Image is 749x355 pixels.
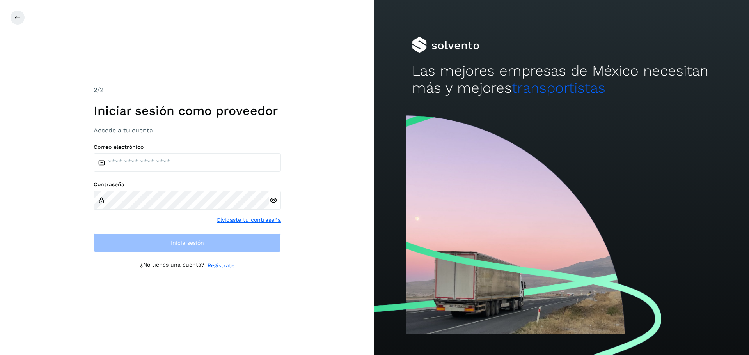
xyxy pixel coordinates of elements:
[94,103,281,118] h1: Iniciar sesión como proveedor
[217,216,281,224] a: Olvidaste tu contraseña
[208,261,234,270] a: Regístrate
[512,79,605,96] span: transportistas
[94,127,281,134] h3: Accede a tu cuenta
[412,62,712,97] h2: Las mejores empresas de México necesitan más y mejores
[94,85,281,95] div: /2
[94,233,281,252] button: Inicia sesión
[94,181,281,188] label: Contraseña
[140,261,204,270] p: ¿No tienes una cuenta?
[94,86,97,94] span: 2
[94,144,281,150] label: Correo electrónico
[171,240,204,245] span: Inicia sesión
